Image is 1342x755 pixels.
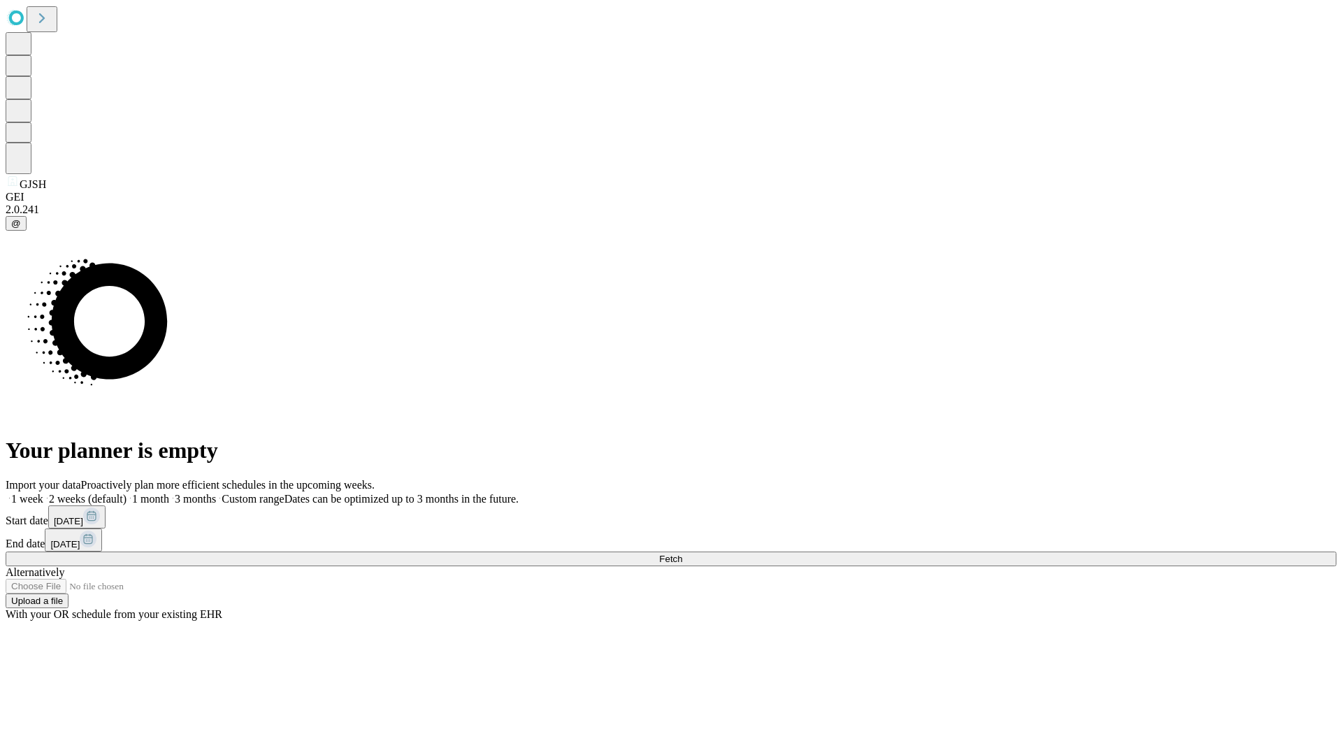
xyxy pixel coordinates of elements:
button: @ [6,216,27,231]
span: 3 months [175,493,216,505]
h1: Your planner is empty [6,438,1336,463]
button: Fetch [6,552,1336,566]
span: [DATE] [50,539,80,549]
button: [DATE] [45,528,102,552]
div: GEI [6,191,1336,203]
button: Upload a file [6,594,68,608]
span: Dates can be optimized up to 3 months in the future. [284,493,519,505]
span: 1 month [132,493,169,505]
span: [DATE] [54,516,83,526]
span: Fetch [659,554,682,564]
div: Start date [6,505,1336,528]
span: 1 week [11,493,43,505]
span: With your OR schedule from your existing EHR [6,608,222,620]
span: 2 weeks (default) [49,493,127,505]
span: Custom range [222,493,284,505]
span: @ [11,218,21,229]
div: 2.0.241 [6,203,1336,216]
span: Alternatively [6,566,64,578]
div: End date [6,528,1336,552]
span: GJSH [20,178,46,190]
span: Proactively plan more efficient schedules in the upcoming weeks. [81,479,375,491]
button: [DATE] [48,505,106,528]
span: Import your data [6,479,81,491]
